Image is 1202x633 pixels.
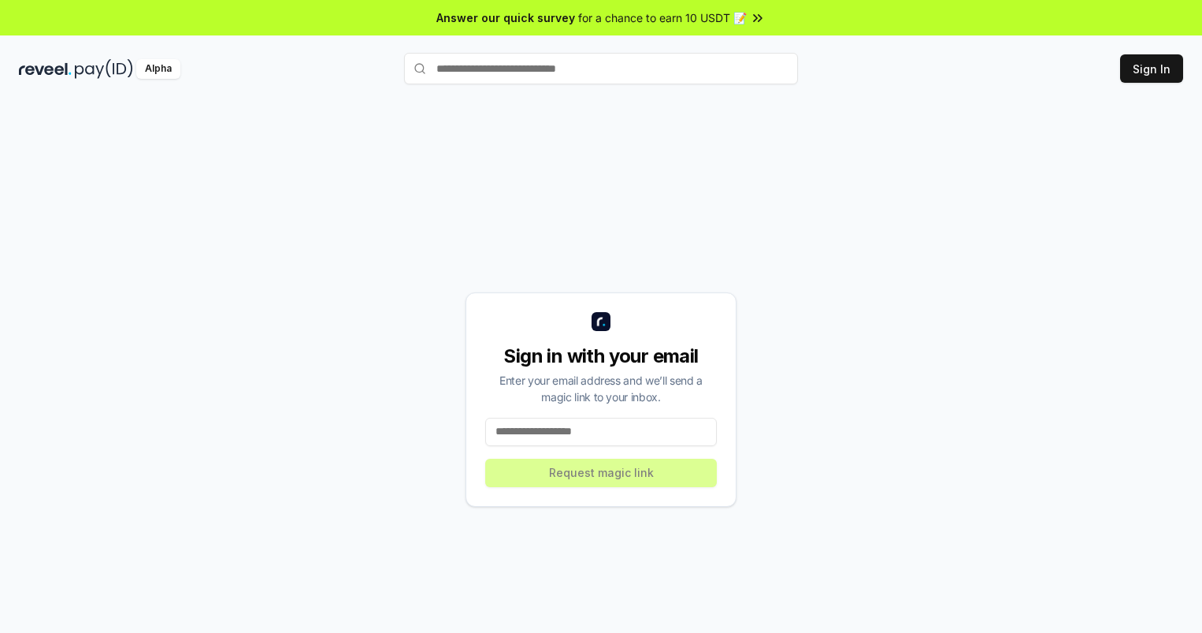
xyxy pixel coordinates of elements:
img: pay_id [75,59,133,79]
div: Enter your email address and we’ll send a magic link to your inbox. [485,372,717,405]
div: Alpha [136,59,180,79]
img: reveel_dark [19,59,72,79]
button: Sign In [1120,54,1183,83]
span: Answer our quick survey [436,9,575,26]
div: Sign in with your email [485,344,717,369]
img: logo_small [592,312,610,331]
span: for a chance to earn 10 USDT 📝 [578,9,747,26]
